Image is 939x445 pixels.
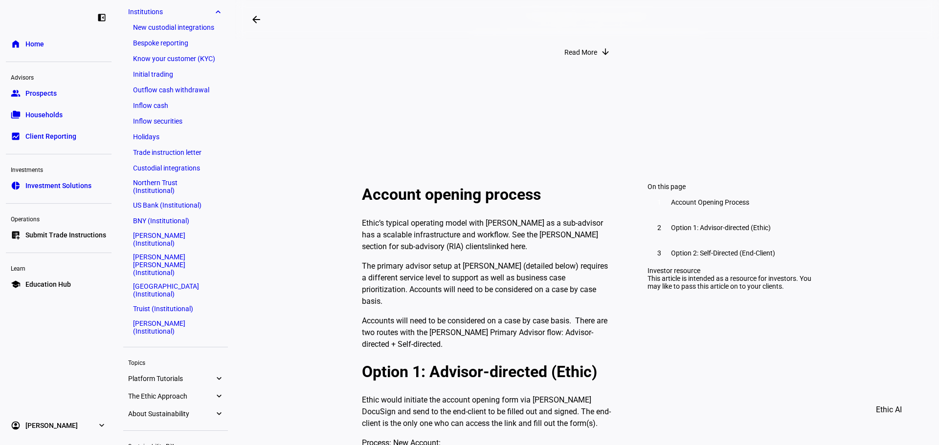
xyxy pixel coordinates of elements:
[653,222,665,233] div: 2
[11,110,21,120] eth-mat-symbol: folder_copy
[128,214,223,228] a: BNY (Institutional)
[6,70,112,84] div: Advisors
[128,21,223,34] a: New custodial integrations
[128,8,214,16] span: Institutions
[601,47,610,57] mat-icon: arrow_downward
[25,131,76,141] span: Client Reporting
[648,267,812,275] div: Investor resource
[6,176,112,195] a: pie_chartInvestment Solutions
[214,374,223,383] eth-mat-symbol: expand_more
[564,42,597,62] span: Read More
[128,230,223,249] a: [PERSON_NAME] (Institutional)
[25,39,44,49] span: Home
[11,421,21,430] eth-mat-symbol: account_circle
[25,279,71,289] span: Education Hub
[214,7,223,17] eth-mat-symbol: expand_more
[876,398,902,422] span: Ethic AI
[6,212,112,225] div: Operations
[128,99,223,112] a: Inflow cash
[128,36,223,50] a: Bespoke reporting
[362,315,612,350] p: Accounts will need to be considered on a case by case basis. ‍There are two routes with the [PERS...
[128,410,214,418] span: About Sustainability
[671,224,771,232] span: Option 1: Advisor-directed (Ethic)
[671,198,749,206] span: ‍Account Opening Process
[128,375,214,382] span: Platform Tutorials
[97,421,107,430] eth-mat-symbol: expand_more
[128,280,223,300] a: [GEOGRAPHIC_DATA] (Institutional)
[128,177,223,196] a: Northern Trust (Institutional)
[128,161,223,175] a: Custodial integrations
[671,249,775,257] span: Option 2: Self-Directed (End-Client)
[128,198,223,212] a: US Bank (Institutional)
[128,52,223,65] a: Know your customer (KYC)
[128,83,223,97] a: Outflow cash withdrawal
[11,181,21,191] eth-mat-symbol: pie_chart
[362,217,612,253] p: Ethic’s typical operating model with [PERSON_NAME] as a sub-advisor has a scalable infrastructure...
[362,185,612,204] h2: Account opening process
[128,302,223,316] a: Truist (Institutional)
[11,131,21,141] eth-mat-symbol: bid_landscape
[25,181,91,191] span: Investment Solutions
[214,391,223,401] eth-mat-symbol: expand_more
[128,130,223,144] a: Holidays
[6,34,112,54] a: homeHome
[6,105,112,125] a: folder_copyHouseholds
[123,5,228,19] a: Institutionsexpand_more
[128,392,214,400] span: The Ethic Approach
[214,409,223,419] eth-mat-symbol: expand_more
[25,88,57,98] span: Prospects
[6,162,112,176] div: Investments
[250,14,262,25] mat-icon: arrow_backwards
[648,275,812,290] div: This article is intended as a resource for investors. You may like to pass this article on to you...
[128,251,223,278] a: [PERSON_NAME] [PERSON_NAME] (Institutional)
[6,84,112,103] a: groupProspects
[11,279,21,289] eth-mat-symbol: school
[653,247,665,259] div: 3
[11,230,21,240] eth-mat-symbol: list_alt_add
[123,355,228,369] div: Topics
[97,13,107,22] eth-mat-symbol: left_panel_close
[488,242,525,251] a: linked here
[25,421,78,430] span: [PERSON_NAME]
[128,146,223,159] a: Trade instruction letter
[362,394,612,429] p: Ethic would initiate the account opening form via [PERSON_NAME] DocuSign and send to the end-clie...
[11,88,21,98] eth-mat-symbol: group
[555,42,620,62] button: Read More
[653,196,665,208] div: 1
[6,127,112,146] a: bid_landscapeClient Reporting
[362,362,612,381] h2: Option 1: Advisor-directed (Ethic)
[473,13,576,36] h2: [PERSON_NAME]: for institutional clients
[648,183,812,191] div: On this page
[11,39,21,49] eth-mat-symbol: home
[862,398,916,422] button: Ethic AI
[128,318,223,337] a: [PERSON_NAME] (Institutional)
[25,110,63,120] span: Households
[128,114,223,128] a: Inflow securities
[362,260,612,307] p: The primary advisor setup at [PERSON_NAME] (detailed below) requires a different service level to...
[25,230,106,240] span: Submit Trade Instructions
[6,261,112,275] div: Learn
[128,67,223,81] a: Initial trading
